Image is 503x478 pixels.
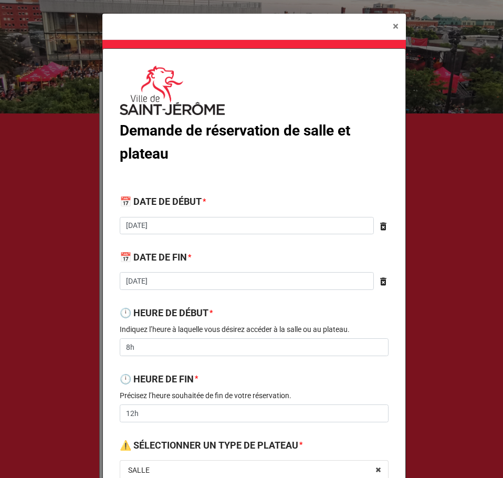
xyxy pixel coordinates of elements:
div: SALLE [128,466,150,474]
input: Date [120,272,374,290]
p: Précisez l’heure souhaitée de fin de votre réservation. [120,390,389,401]
p: Indiquez l’heure à laquelle vous désirez accéder à la salle ou au plateau. [120,324,389,335]
span: × [393,20,399,33]
b: Demande de réservation de salle et plateau [120,122,350,162]
label: 🕛 HEURE DE DÉBUT [120,306,208,320]
label: ⚠️ SÉLECTIONNER UN TYPE DE PLATEAU [120,438,298,453]
input: Date [120,217,374,235]
img: FrTrNzWxQR%2FLogo%20Saint-Jerome.png [120,66,225,116]
label: 📅 DATE DE DÉBUT [120,194,202,209]
label: 📅 DATE DE FIN [120,250,187,265]
label: 🕛 HEURE DE FIN [120,372,194,387]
